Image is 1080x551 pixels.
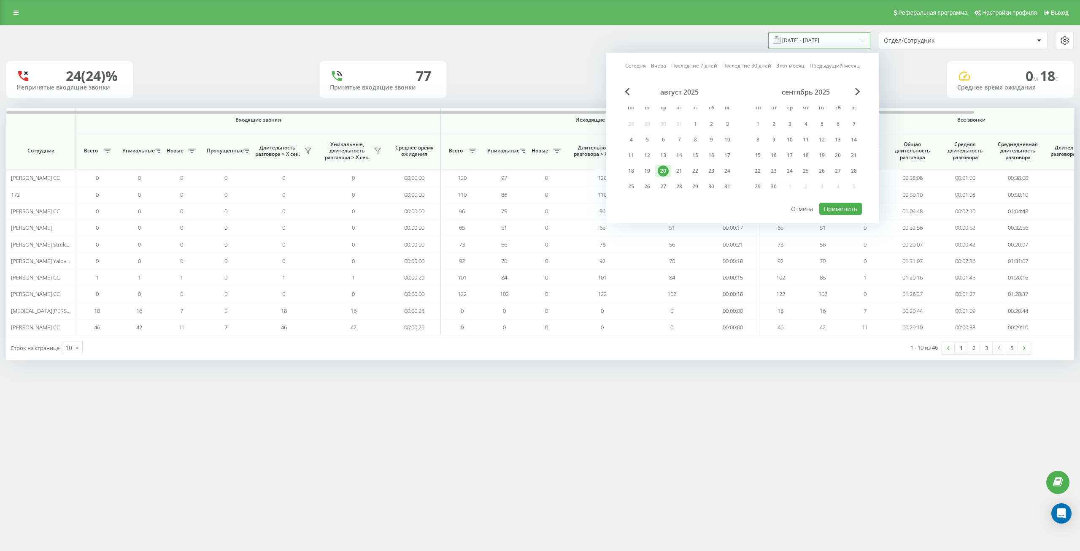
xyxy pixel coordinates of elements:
[766,118,782,130] div: вт 2 сент. 2025 г.
[832,102,844,115] abbr: суббота
[939,186,991,203] td: 00:01:08
[766,133,782,146] div: вт 9 сент. 2025 г.
[655,133,671,146] div: ср 6 авг. 2025 г.
[991,269,1044,286] td: 01:20:16
[458,174,467,182] span: 120
[798,149,814,162] div: чт 18 сент. 2025 г.
[639,165,655,177] div: вт 19 авг. 2025 г.
[707,269,759,286] td: 00:00:15
[939,203,991,220] td: 00:02:10
[13,147,68,154] span: Сотрудник
[703,133,719,146] div: сб 9 авг. 2025 г.
[884,37,985,44] div: Отдел/Сотрудник
[798,118,814,130] div: чт 4 сент. 2025 г.
[690,181,701,192] div: 29
[658,150,669,161] div: 13
[768,119,779,130] div: 2
[122,147,153,154] span: Уникальные
[639,180,655,193] div: вт 26 авг. 2025 г.
[545,224,548,231] span: 0
[719,133,735,146] div: вс 10 авг. 2025 г.
[830,118,846,130] div: сб 6 сент. 2025 г.
[572,144,620,157] span: Длительность разговора > Х сек.
[282,224,285,231] span: 0
[459,207,465,215] span: 96
[639,149,655,162] div: вт 12 авг. 2025 г.
[138,257,141,265] span: 0
[458,191,467,198] span: 110
[180,224,183,231] span: 0
[599,241,605,248] span: 73
[642,181,653,192] div: 26
[416,68,431,84] div: 77
[138,241,141,248] span: 0
[459,224,465,231] span: 65
[1033,74,1040,83] span: м
[782,149,798,162] div: ср 17 сент. 2025 г.
[832,119,843,130] div: 6
[810,62,860,70] a: Предыдущий месяц
[752,134,763,145] div: 8
[864,224,867,231] span: 0
[820,224,826,231] span: 51
[848,102,860,115] abbr: воскресенье
[282,257,285,265] span: 0
[1055,74,1058,83] span: c
[658,181,669,192] div: 27
[11,224,52,231] span: [PERSON_NAME]
[766,165,782,177] div: вт 23 сент. 2025 г.
[752,166,763,176] div: 22
[703,165,719,177] div: сб 23 авг. 2025 г.
[768,166,779,176] div: 23
[766,149,782,162] div: вт 16 сент. 2025 г.
[786,203,818,215] button: Отмена
[66,68,118,84] div: 24 (24)%
[96,241,99,248] span: 0
[814,149,830,162] div: пт 19 сент. 2025 г.
[819,203,862,215] button: Применить
[96,274,99,281] span: 1
[98,117,418,123] span: Входящие звонки
[674,134,685,145] div: 7
[830,165,846,177] div: сб 27 сент. 2025 г.
[671,133,687,146] div: чт 7 авг. 2025 г.
[846,149,862,162] div: вс 21 сент. 2025 г.
[138,207,141,215] span: 0
[939,253,991,269] td: 00:02:36
[207,147,241,154] span: Пропущенные
[800,119,811,130] div: 4
[846,165,862,177] div: вс 28 сент. 2025 г.
[11,274,60,281] span: [PERSON_NAME] CC
[658,166,669,176] div: 20
[687,149,703,162] div: пт 15 авг. 2025 г.
[752,150,763,161] div: 15
[165,147,186,154] span: Новые
[690,134,701,145] div: 8
[598,174,607,182] span: 120
[690,166,701,176] div: 22
[388,236,441,252] td: 00:00:00
[330,84,436,91] div: Принятые входящие звонки
[501,191,507,198] span: 86
[529,147,551,154] span: Новые
[352,257,355,265] span: 0
[750,88,862,96] div: сентябрь 2025
[96,191,99,198] span: 0
[690,150,701,161] div: 15
[545,241,548,248] span: 0
[487,147,518,154] span: Уникальные
[138,191,141,198] span: 0
[180,174,183,182] span: 0
[642,134,653,145] div: 5
[599,257,605,265] span: 92
[703,180,719,193] div: сб 30 авг. 2025 г.
[501,174,507,182] span: 97
[707,236,759,252] td: 00:00:21
[180,191,183,198] span: 0
[832,166,843,176] div: 27
[848,119,859,130] div: 7
[669,257,675,265] span: 70
[848,134,859,145] div: 14
[855,88,860,95] span: Next Month
[782,133,798,146] div: ср 10 сент. 2025 г.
